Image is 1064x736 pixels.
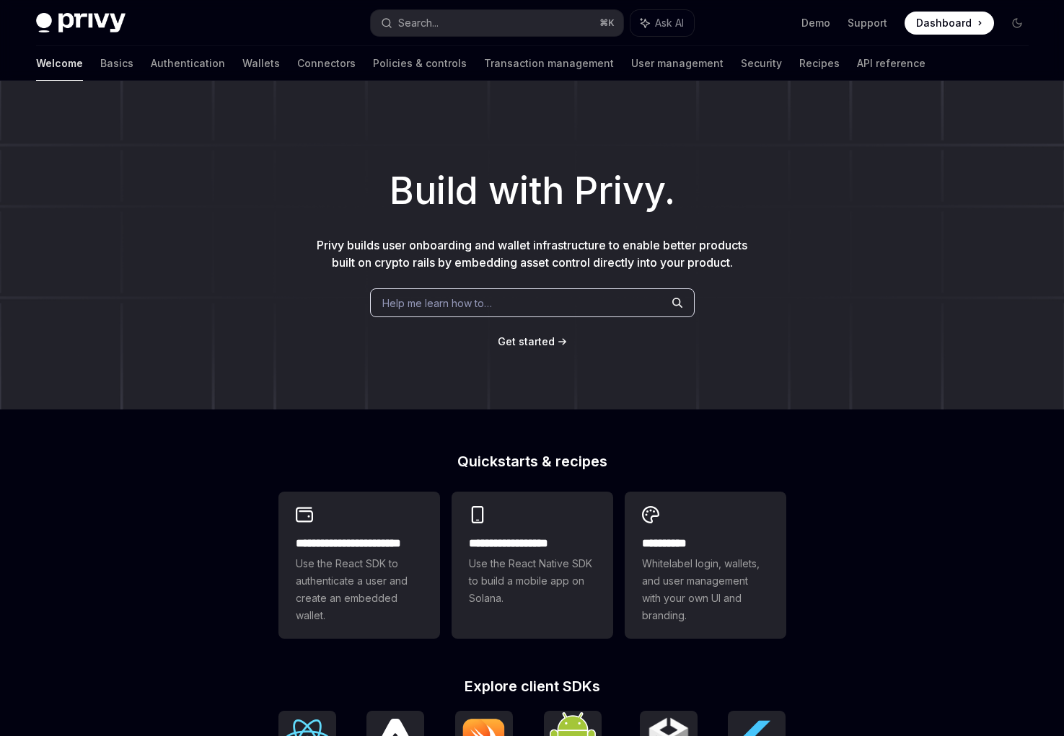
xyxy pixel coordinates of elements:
button: Toggle dark mode [1006,12,1029,35]
span: Get started [498,335,555,347]
span: Use the React Native SDK to build a mobile app on Solana. [469,555,596,607]
a: Connectors [297,46,356,81]
a: Policies & controls [373,46,467,81]
div: Search... [398,14,439,32]
h2: Quickstarts & recipes [278,454,786,469]
span: Privy builds user onboarding and wallet infrastructure to enable better products built on crypto ... [317,238,747,270]
span: Whitelabel login, wallets, and user management with your own UI and branding. [642,555,769,624]
span: Help me learn how to… [382,296,492,311]
img: dark logo [36,13,126,33]
a: Recipes [799,46,840,81]
a: **** *****Whitelabel login, wallets, and user management with your own UI and branding. [625,492,786,639]
a: Transaction management [484,46,614,81]
a: Dashboard [905,12,994,35]
a: Welcome [36,46,83,81]
button: Search...⌘K [371,10,623,36]
a: API reference [857,46,925,81]
button: Ask AI [630,10,694,36]
a: User management [631,46,724,81]
a: Authentication [151,46,225,81]
span: Ask AI [655,16,684,30]
a: Wallets [242,46,280,81]
h2: Explore client SDKs [278,679,786,693]
a: Basics [100,46,133,81]
h1: Build with Privy. [23,163,1041,219]
a: Security [741,46,782,81]
a: Get started [498,334,555,349]
span: Use the React SDK to authenticate a user and create an embedded wallet. [296,555,423,624]
span: Dashboard [916,16,972,30]
a: Support [848,16,887,30]
a: Demo [801,16,830,30]
a: **** **** **** ***Use the React Native SDK to build a mobile app on Solana. [452,492,613,639]
span: ⌘ K [599,17,615,29]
